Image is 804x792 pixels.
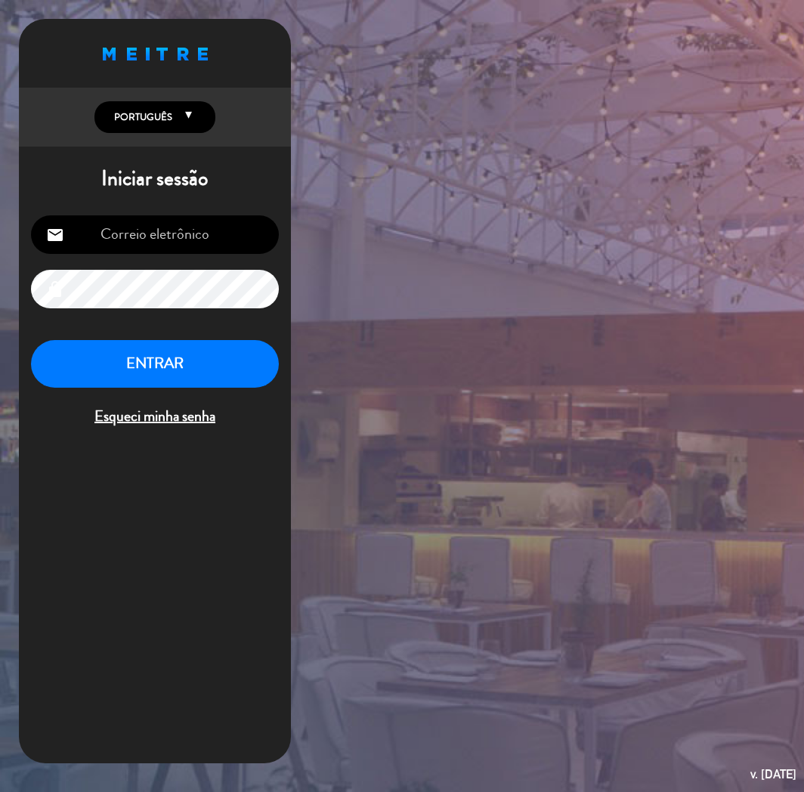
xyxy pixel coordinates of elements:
input: Correio eletrônico [31,215,279,254]
i: email [46,226,64,244]
img: MEITRE [103,48,208,60]
button: ENTRAR [31,340,279,388]
i: lock [46,280,64,299]
div: v. [DATE] [750,764,796,784]
h1: Iniciar sessão [19,166,291,192]
span: Esqueci minha senha [31,404,279,429]
span: Português [110,110,172,125]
